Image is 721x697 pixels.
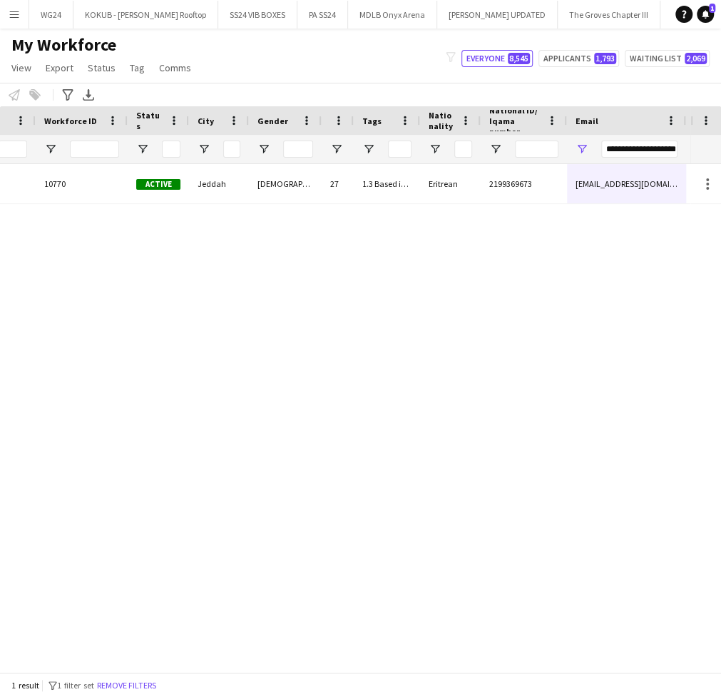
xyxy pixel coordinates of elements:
app-action-btn: Export XLSX [80,86,97,103]
a: View [6,58,37,77]
input: Workforce ID Filter Input [70,141,119,158]
span: Comms [159,61,191,74]
button: Open Filter Menu [44,143,57,156]
span: Active [136,179,180,190]
div: 10770 [36,164,128,203]
button: Open Filter Menu [136,143,149,156]
span: Nationality [429,110,455,131]
app-action-btn: Advanced filters [59,86,76,103]
button: Remove filters [94,678,159,693]
button: The Groves Chapter III [558,1,660,29]
a: Status [82,58,121,77]
input: Nationality Filter Input [454,141,472,158]
span: View [11,61,31,74]
span: City [198,116,214,126]
div: Jeddah [189,164,249,203]
input: Email Filter Input [601,141,677,158]
a: Comms [153,58,197,77]
button: MDLB Onyx Arena [348,1,437,29]
span: 2199369673 [489,178,532,189]
div: [DEMOGRAPHIC_DATA] [249,164,322,203]
input: Tags Filter Input [388,141,411,158]
button: Open Filter Menu [257,143,270,156]
span: National ID/ Iqama number [489,105,541,137]
span: Gender [257,116,288,126]
div: [EMAIL_ADDRESS][DOMAIN_NAME] [567,164,686,203]
input: Gender Filter Input [283,141,313,158]
input: City Filter Input [223,141,240,158]
span: Status [88,61,116,74]
button: SS24 VIB BOXES [218,1,297,29]
input: National ID/ Iqama number Filter Input [515,141,558,158]
button: Open Filter Menu [198,143,210,156]
div: 1.3 Based in [GEOGRAPHIC_DATA], 2.3 English Level = 3/3 Excellent , Presentable B [354,164,420,203]
span: Export [46,61,73,74]
span: 8,545 [508,53,530,64]
div: 27 [322,164,354,203]
button: KOKUB - [PERSON_NAME] Rooftop [73,1,218,29]
button: Open Filter Menu [489,143,502,156]
span: My Workforce [11,34,116,56]
button: Open Filter Menu [576,143,588,156]
button: WG24 [29,1,73,29]
button: Waiting list2,069 [625,50,710,67]
button: [PERSON_NAME] UPDATED [437,1,558,29]
span: 1 [709,4,715,13]
span: 1,793 [594,53,616,64]
div: Eritrean [420,164,481,203]
button: Open Filter Menu [429,143,441,156]
span: Tag [130,61,145,74]
span: 2,069 [685,53,707,64]
button: PA SS24 [297,1,348,29]
button: Everyone8,545 [461,50,533,67]
span: Email [576,116,598,126]
a: 1 [697,6,714,23]
a: Export [40,58,79,77]
input: Status Filter Input [162,141,180,158]
span: 1 filter set [57,680,94,691]
span: Tags [362,116,382,126]
button: Open Filter Menu [362,143,375,156]
button: Open Filter Menu [330,143,343,156]
span: Status [136,110,163,131]
a: Tag [124,58,150,77]
button: Applicants1,793 [538,50,619,67]
span: Workforce ID [44,116,97,126]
